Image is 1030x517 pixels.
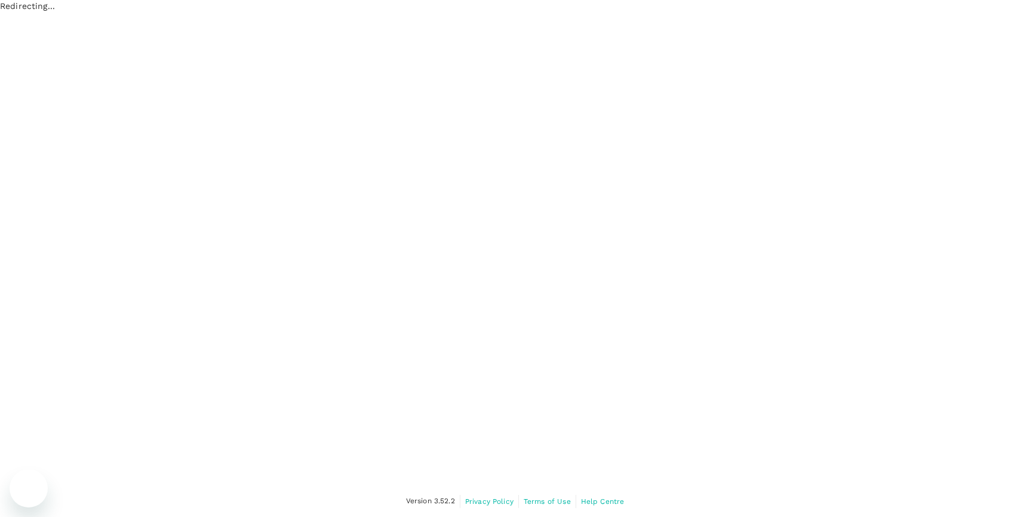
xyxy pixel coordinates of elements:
a: Terms of Use [524,495,571,508]
span: Help Centre [581,497,625,506]
iframe: Button to launch messaging window [10,469,48,507]
span: Version 3.52.2 [406,496,455,507]
span: Privacy Policy [465,497,514,506]
a: Help Centre [581,495,625,508]
a: Privacy Policy [465,495,514,508]
span: Terms of Use [524,497,571,506]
